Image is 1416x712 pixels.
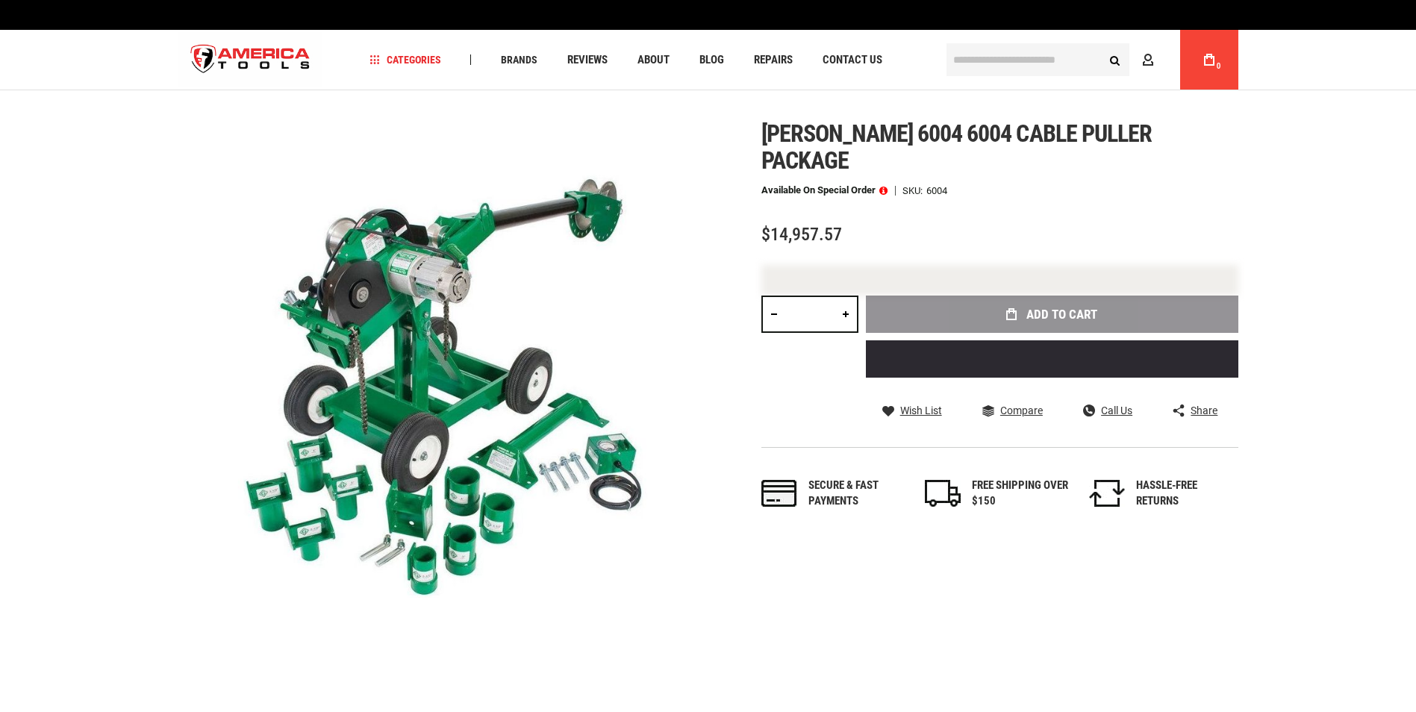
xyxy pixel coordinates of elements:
[902,186,926,196] strong: SKU
[178,32,323,88] img: America Tools
[808,478,905,510] div: Secure & fast payments
[693,50,731,70] a: Blog
[816,50,889,70] a: Contact Us
[1083,404,1132,417] a: Call Us
[747,50,799,70] a: Repairs
[882,404,942,417] a: Wish List
[982,404,1043,417] a: Compare
[1089,480,1125,507] img: returns
[699,54,724,66] span: Blog
[926,186,947,196] div: 6004
[363,50,448,70] a: Categories
[1101,405,1132,416] span: Call Us
[823,54,882,66] span: Contact Us
[631,50,676,70] a: About
[761,224,842,245] span: $14,957.57
[1195,30,1223,90] a: 0
[1000,405,1043,416] span: Compare
[1191,405,1217,416] span: Share
[567,54,608,66] span: Reviews
[761,185,888,196] p: Available on Special Order
[369,54,441,65] span: Categories
[501,54,537,65] span: Brands
[925,480,961,507] img: shipping
[1136,478,1233,510] div: HASSLE-FREE RETURNS
[178,32,323,88] a: store logo
[637,54,670,66] span: About
[1101,46,1129,74] button: Search
[561,50,614,70] a: Reviews
[178,120,708,650] img: main product photo
[761,480,797,507] img: payments
[972,478,1069,510] div: FREE SHIPPING OVER $150
[761,119,1152,175] span: [PERSON_NAME] 6004 6004 cable puller package
[754,54,793,66] span: Repairs
[494,50,544,70] a: Brands
[1217,62,1221,70] span: 0
[900,405,942,416] span: Wish List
